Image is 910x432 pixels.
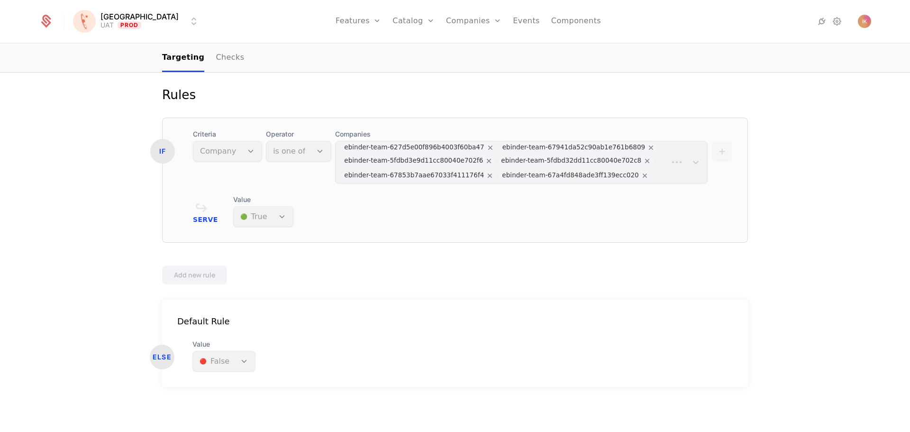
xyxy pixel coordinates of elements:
a: Settings [831,16,843,27]
div: Rules [162,87,748,102]
nav: Main [162,44,748,72]
div: Default Rule [162,315,748,328]
span: Prod [118,21,142,29]
div: Add new rule [174,270,215,280]
ul: Choose Sub Page [162,44,244,72]
span: Value [192,340,255,349]
span: Value [233,195,293,204]
button: Add new rule [162,266,227,285]
span: Criteria [193,129,262,139]
span: Serve [193,216,218,223]
div: UAT [100,20,114,30]
div: IF [150,139,175,164]
img: Igor Kramarsic [858,15,871,28]
span: Companies [335,129,708,139]
a: Integrations [816,16,828,27]
button: Select environment [76,11,200,32]
a: Checks [216,44,244,72]
img: Florence [73,10,96,33]
a: Targeting [162,44,204,72]
span: Operator [266,129,331,139]
span: [GEOGRAPHIC_DATA] [100,13,179,20]
button: Open user button [858,15,871,28]
div: ELSE [150,345,174,369]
